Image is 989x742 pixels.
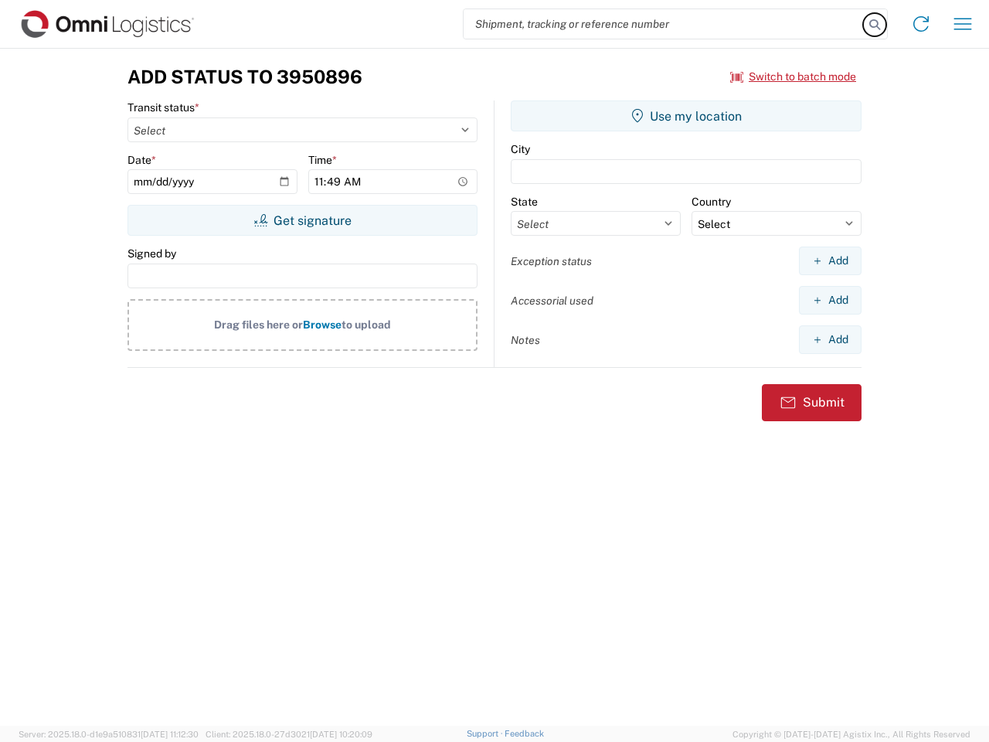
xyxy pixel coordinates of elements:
[511,100,862,131] button: Use my location
[310,730,372,739] span: [DATE] 10:20:09
[467,729,505,738] a: Support
[127,247,176,260] label: Signed by
[127,66,362,88] h3: Add Status to 3950896
[692,195,731,209] label: Country
[799,325,862,354] button: Add
[19,730,199,739] span: Server: 2025.18.0-d1e9a510831
[303,318,342,331] span: Browse
[730,64,856,90] button: Switch to batch mode
[206,730,372,739] span: Client: 2025.18.0-27d3021
[511,254,592,268] label: Exception status
[799,247,862,275] button: Add
[127,205,478,236] button: Get signature
[511,294,593,308] label: Accessorial used
[511,333,540,347] label: Notes
[141,730,199,739] span: [DATE] 11:12:30
[762,384,862,421] button: Submit
[342,318,391,331] span: to upload
[308,153,337,167] label: Time
[127,153,156,167] label: Date
[732,727,970,741] span: Copyright © [DATE]-[DATE] Agistix Inc., All Rights Reserved
[511,195,538,209] label: State
[511,142,530,156] label: City
[505,729,544,738] a: Feedback
[799,286,862,315] button: Add
[214,318,303,331] span: Drag files here or
[464,9,864,39] input: Shipment, tracking or reference number
[127,100,199,114] label: Transit status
